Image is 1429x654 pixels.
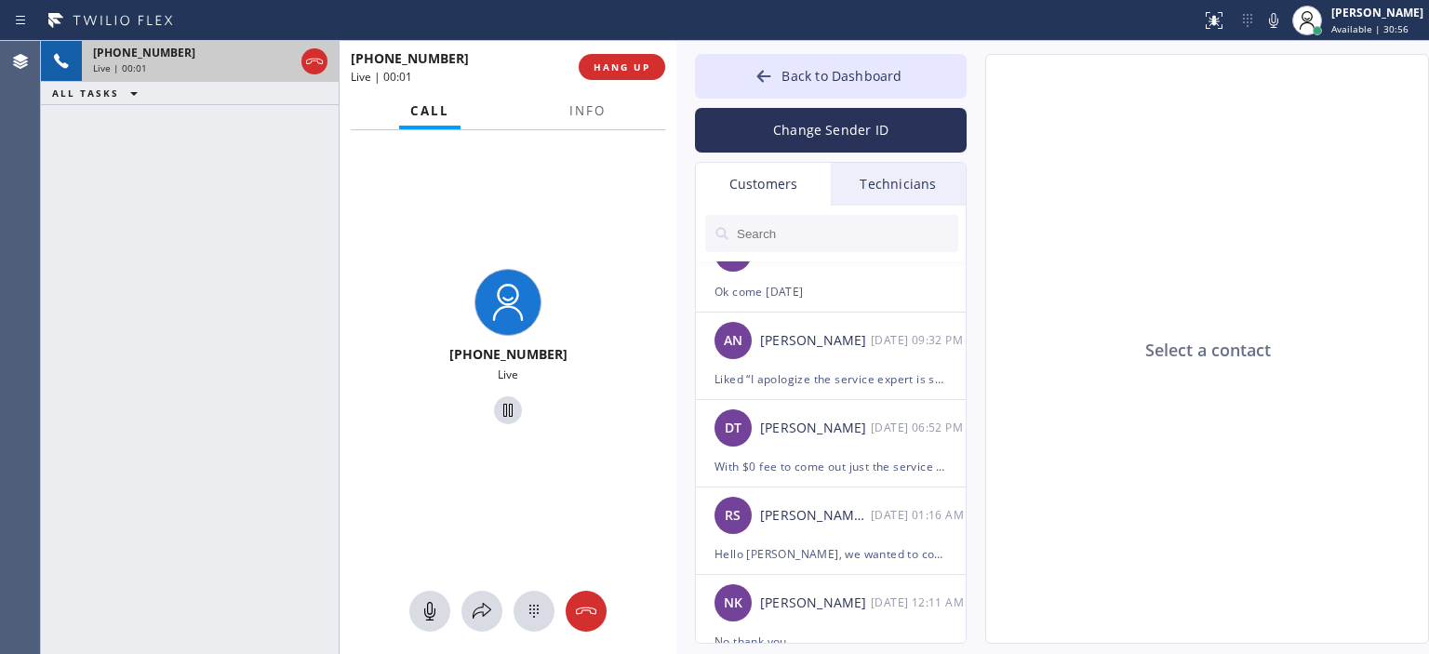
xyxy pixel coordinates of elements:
span: DT [725,418,741,439]
div: 07/16/2025 9:16 AM [871,504,968,526]
button: Open directory [461,591,502,632]
button: HANG UP [579,54,665,80]
div: [PERSON_NAME] [760,418,871,439]
button: Hang up [301,48,327,74]
div: 07/21/2025 9:52 AM [871,417,968,438]
span: [PHONE_NUMBER] [93,45,195,60]
div: Technicians [831,163,966,206]
span: NK [724,593,742,614]
button: Call [399,93,461,129]
button: Hold Customer [494,396,522,424]
div: [PERSON_NAME] St.[PERSON_NAME] [760,505,871,527]
button: Info [558,93,617,129]
div: Liked “I apologize the service expert is still finishing his previous appointment and his updated... [714,368,947,390]
div: 07/21/2025 9:32 AM [871,329,968,351]
button: Change Sender ID [695,108,967,153]
span: ALL TASKS [52,87,119,100]
span: Live | 00:01 [351,69,412,85]
div: [PERSON_NAME] [760,593,871,614]
div: [PERSON_NAME] [760,330,871,352]
div: No thank you [714,631,947,652]
span: Call [410,102,449,119]
button: Hang up [566,591,607,632]
span: Available | 30:56 [1331,22,1409,35]
button: ALL TASKS [41,82,156,104]
button: Open dialpad [514,591,554,632]
span: Live | 00:01 [93,61,147,74]
div: Ok come [DATE] [714,281,947,302]
div: With $0 fee to come out just the service just confirming this [714,456,947,477]
button: Mute [409,591,450,632]
div: Hello [PERSON_NAME], we wanted to confirm our appointment for the Air Ducts Service [DATE] and le... [714,543,947,565]
span: HANG UP [594,60,650,73]
div: 07/16/2025 9:11 AM [871,592,968,613]
span: [PHONE_NUMBER] [351,49,469,67]
button: Mute [1261,7,1287,33]
div: Customers [696,163,831,206]
span: RS [725,505,741,527]
span: Info [569,102,606,119]
span: Back to Dashboard [781,67,901,85]
button: Back to Dashboard [695,54,967,99]
div: [PERSON_NAME] [1331,5,1423,20]
input: Search [735,215,958,252]
span: [PHONE_NUMBER] [449,345,568,363]
span: Live [498,367,518,382]
span: AN [724,330,742,352]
